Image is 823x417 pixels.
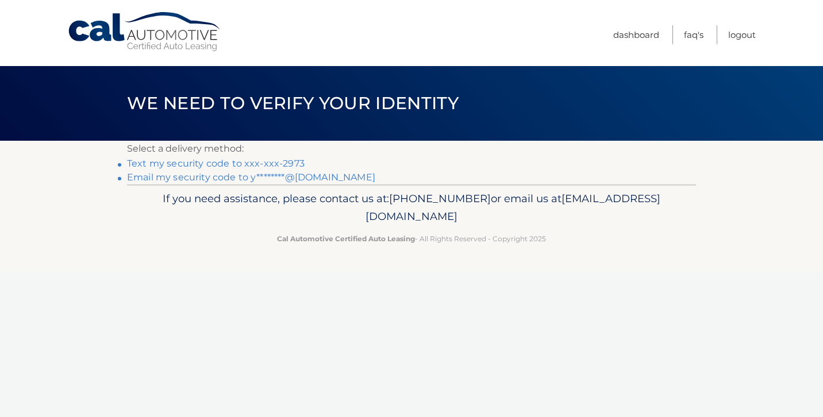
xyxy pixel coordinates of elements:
[389,192,491,205] span: [PHONE_NUMBER]
[728,25,756,44] a: Logout
[134,190,689,226] p: If you need assistance, please contact us at: or email us at
[613,25,659,44] a: Dashboard
[127,92,459,114] span: We need to verify your identity
[67,11,222,52] a: Cal Automotive
[684,25,703,44] a: FAQ's
[277,234,415,243] strong: Cal Automotive Certified Auto Leasing
[127,172,375,183] a: Email my security code to y********@[DOMAIN_NAME]
[127,158,305,169] a: Text my security code to xxx-xxx-2973
[127,141,696,157] p: Select a delivery method:
[134,233,689,245] p: - All Rights Reserved - Copyright 2025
